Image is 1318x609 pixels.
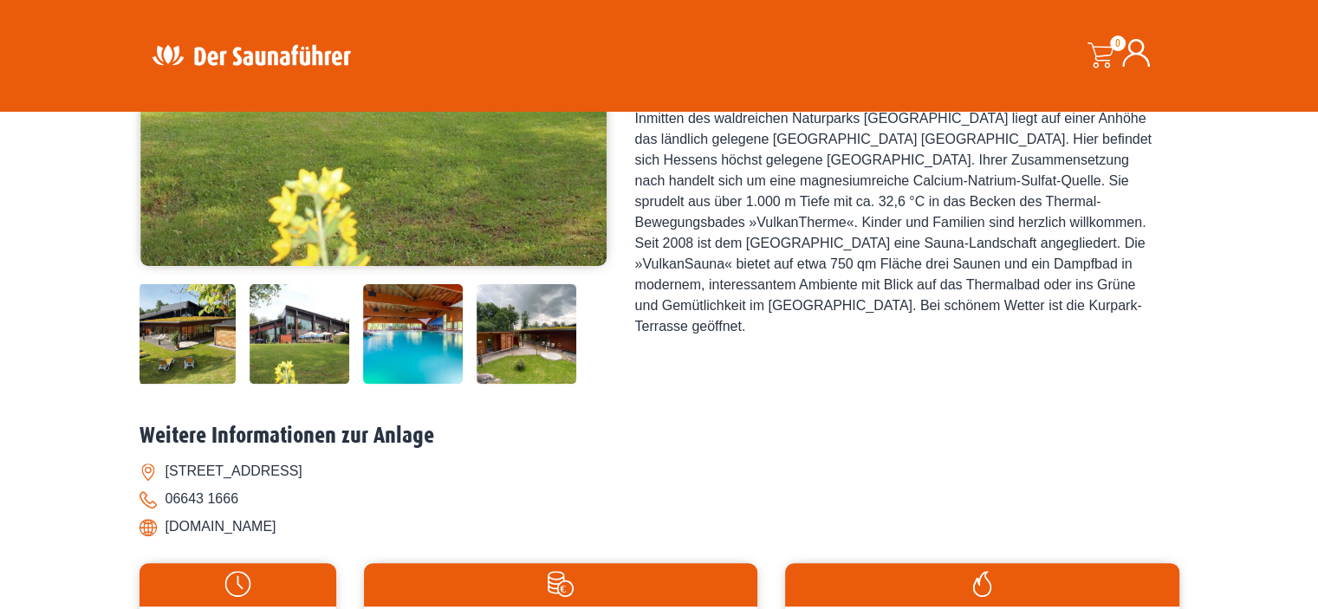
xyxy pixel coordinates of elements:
li: [STREET_ADDRESS] [140,457,1179,485]
div: Inmitten des waldreichen Naturparks [GEOGRAPHIC_DATA] liegt auf einer Anhöhe das ländlich gelegen... [635,108,1155,337]
li: [DOMAIN_NAME] [140,513,1179,541]
h2: Weitere Informationen zur Anlage [140,423,1179,450]
img: Uhr-weiss.svg [148,571,328,597]
li: 06643 1666 [140,485,1179,513]
img: Preise-weiss.svg [373,571,749,597]
img: Flamme-weiss.svg [794,571,1170,597]
span: 0 [1110,36,1126,51]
